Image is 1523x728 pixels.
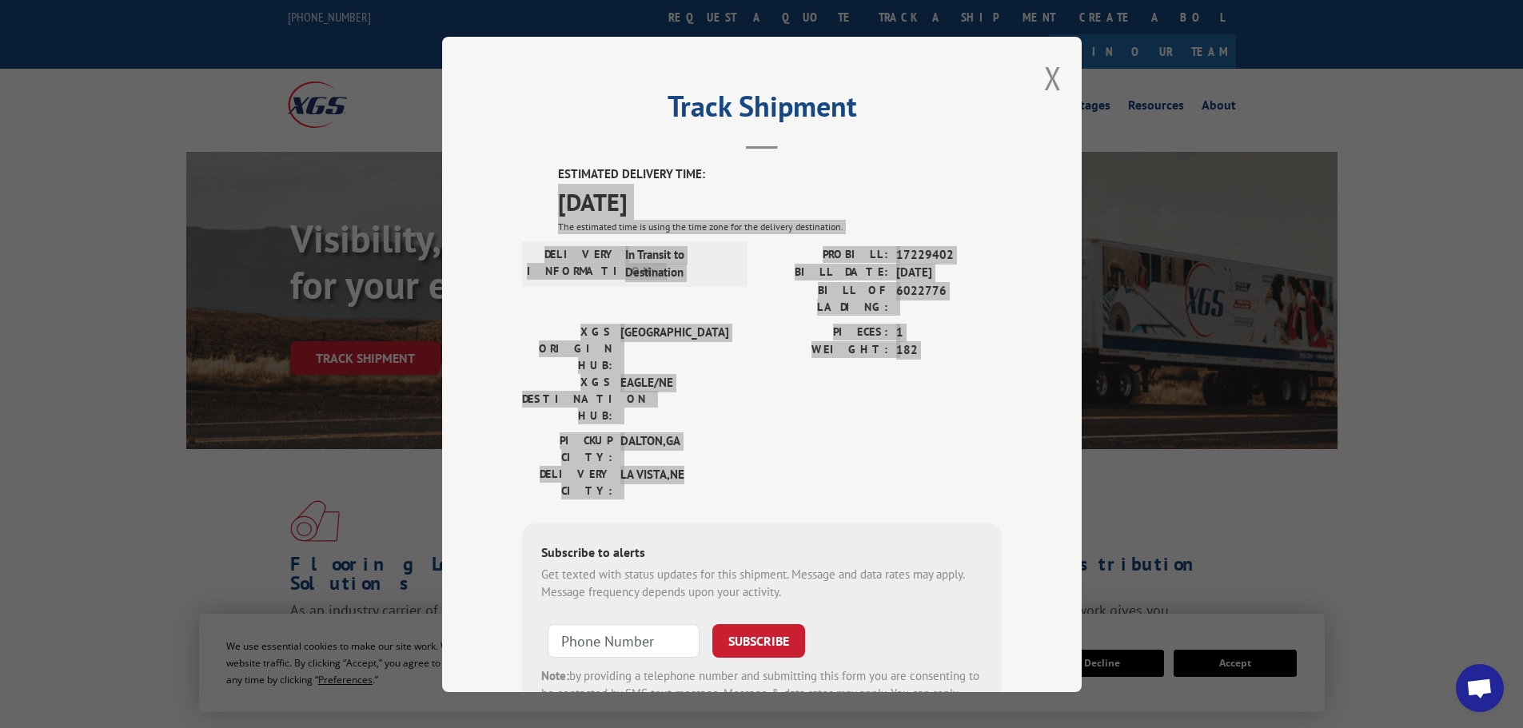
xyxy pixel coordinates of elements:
div: Get texted with status updates for this shipment. Message and data rates may apply. Message frequ... [541,565,983,601]
label: BILL DATE: [762,264,888,282]
input: Phone Number [548,623,700,657]
span: DALTON , GA [620,432,728,465]
label: DELIVERY CITY: [522,465,612,499]
button: Close modal [1044,57,1062,99]
span: [GEOGRAPHIC_DATA] [620,323,728,373]
button: SUBSCRIBE [712,623,805,657]
strong: Note: [541,667,569,682]
span: 6022776 [896,281,1002,315]
label: XGS DESTINATION HUB: [522,373,612,424]
label: PROBILL: [762,245,888,264]
span: EAGLE/NE [620,373,728,424]
div: by providing a telephone number and submitting this form you are consenting to be contacted by SM... [541,666,983,721]
div: Open chat [1456,664,1504,712]
span: [DATE] [896,264,1002,282]
label: BILL OF LADING: [762,281,888,315]
label: DELIVERY INFORMATION: [527,245,617,281]
span: 17229402 [896,245,1002,264]
div: The estimated time is using the time zone for the delivery destination. [558,219,1002,233]
div: Subscribe to alerts [541,542,983,565]
label: PICKUP CITY: [522,432,612,465]
span: In Transit to Destination [625,245,733,281]
label: PIECES: [762,323,888,341]
span: LA VISTA , NE [620,465,728,499]
span: 182 [896,341,1002,360]
span: 1 [896,323,1002,341]
h2: Track Shipment [522,95,1002,125]
label: WEIGHT: [762,341,888,360]
span: [DATE] [558,183,1002,219]
label: ESTIMATED DELIVERY TIME: [558,165,1002,184]
label: XGS ORIGIN HUB: [522,323,612,373]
